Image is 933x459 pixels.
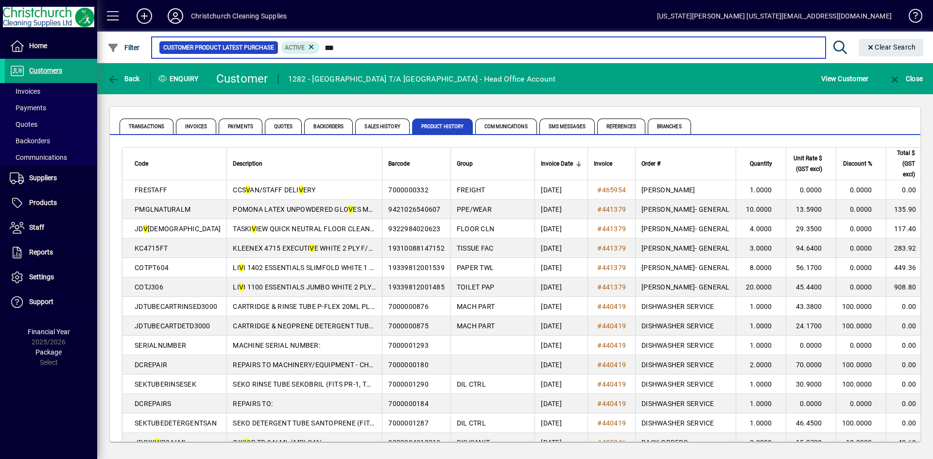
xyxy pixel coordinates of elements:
[635,238,736,258] td: [PERSON_NAME]- GENERAL
[602,205,626,213] span: 441379
[736,277,786,297] td: 20.0000
[135,419,217,427] span: SEKTUBEDETERGENTSAN
[388,244,445,252] span: 19310088147152
[602,322,626,330] span: 440419
[135,225,221,233] span: JD [DEMOGRAPHIC_DATA]
[836,336,886,355] td: 0.0000
[535,258,587,277] td: [DATE]
[879,70,933,87] app-page-header-button: Close enquiry
[233,303,432,310] span: CARTRIDGE & RINSE TUBE P-FLEX 20ML PLUS TIES FOR D3000
[388,400,429,408] span: 7000000184
[594,359,629,370] a: #440419
[244,439,249,446] em: V
[281,41,320,54] mat-chip: Product Activation Status: Active
[886,316,929,336] td: 0.00
[859,39,924,56] button: Clear
[252,225,256,233] em: V
[635,316,736,336] td: DISHWASHER SERVICE
[901,2,921,34] a: Knowledge Base
[597,400,602,408] span: #
[29,67,62,74] span: Customers
[635,394,736,413] td: DISHWASHER SERVICE
[742,158,781,169] div: Quantity
[597,303,602,310] span: #
[29,199,57,206] span: Products
[233,225,421,233] span: TASKI IEW QUICK NEUTRAL FLOOR CLEANER 5L (MPI C32)
[135,158,221,169] div: Code
[5,191,97,215] a: Products
[635,277,736,297] td: [PERSON_NAME]- GENERAL
[594,185,629,195] a: #465954
[97,70,151,87] app-page-header-button: Back
[866,43,916,51] span: Clear Search
[191,8,287,24] div: Christchurch Cleaning Supplies
[29,174,57,182] span: Suppliers
[635,297,736,316] td: DISHWASHER SERVICE
[597,264,602,272] span: #
[105,70,142,87] button: Back
[886,180,929,200] td: 0.00
[29,298,53,306] span: Support
[597,361,602,369] span: #
[107,44,140,51] span: Filter
[736,394,786,413] td: 1.0000
[107,75,140,83] span: Back
[594,262,629,273] a: #441379
[348,205,353,213] em: V
[457,322,495,330] span: MACH PART
[10,120,37,128] span: Quotes
[5,133,97,149] a: Backorders
[29,273,54,281] span: Settings
[535,336,587,355] td: [DATE]
[539,119,595,134] span: SMS Messages
[388,205,440,213] span: 9421026540607
[786,297,836,316] td: 43.3800
[541,158,573,169] span: Invoice Date
[5,149,97,166] a: Communications
[597,419,602,427] span: #
[388,158,410,169] span: Barcode
[535,355,587,374] td: [DATE]
[641,158,730,169] div: Order #
[155,439,159,446] em: V
[786,433,836,452] td: 15.0700
[535,413,587,433] td: [DATE]
[648,119,691,134] span: Branches
[535,374,587,394] td: [DATE]
[35,348,62,356] span: Package
[388,264,445,272] span: 19339812001539
[594,398,629,409] a: #440419
[285,44,305,51] span: Active
[135,439,188,446] span: JDOXI IR946ML
[786,413,836,433] td: 46.4500
[310,244,314,252] em: V
[10,137,50,145] span: Backorders
[594,379,629,390] a: #440419
[457,186,485,194] span: FREIGHT
[457,264,494,272] span: PAPER TWL
[457,380,486,388] span: DIL CTRL
[233,419,445,427] span: SEKO DETERGENT TUBE SANTOPRENE (FITS PR-4 AND TWINDOSE)
[135,283,163,291] span: COTJ306
[388,322,429,330] span: 7000000875
[457,158,473,169] span: Group
[457,244,494,252] span: TISSUE FAC
[786,394,836,413] td: 0.0000
[388,303,429,310] span: 7000000876
[602,225,626,233] span: 441379
[786,374,836,394] td: 30.9000
[535,180,587,200] td: [DATE]
[457,205,492,213] span: PPE/WEAR
[5,216,97,240] a: Staff
[836,316,886,336] td: 100.0000
[535,200,587,219] td: [DATE]
[233,361,426,369] span: REPAIRS TO MACHINERY/EQUIPMENT - CHARGED PER HOUR
[594,340,629,351] a: #440419
[836,277,886,297] td: 0.0000
[135,303,217,310] span: JDTUBECARTRINSED3000
[836,200,886,219] td: 0.0000
[657,8,892,24] div: [US_STATE][PERSON_NAME] [US_STATE][EMAIL_ADDRESS][DOMAIN_NAME]
[233,158,376,169] div: Description
[597,341,602,349] span: #
[239,264,243,272] em: V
